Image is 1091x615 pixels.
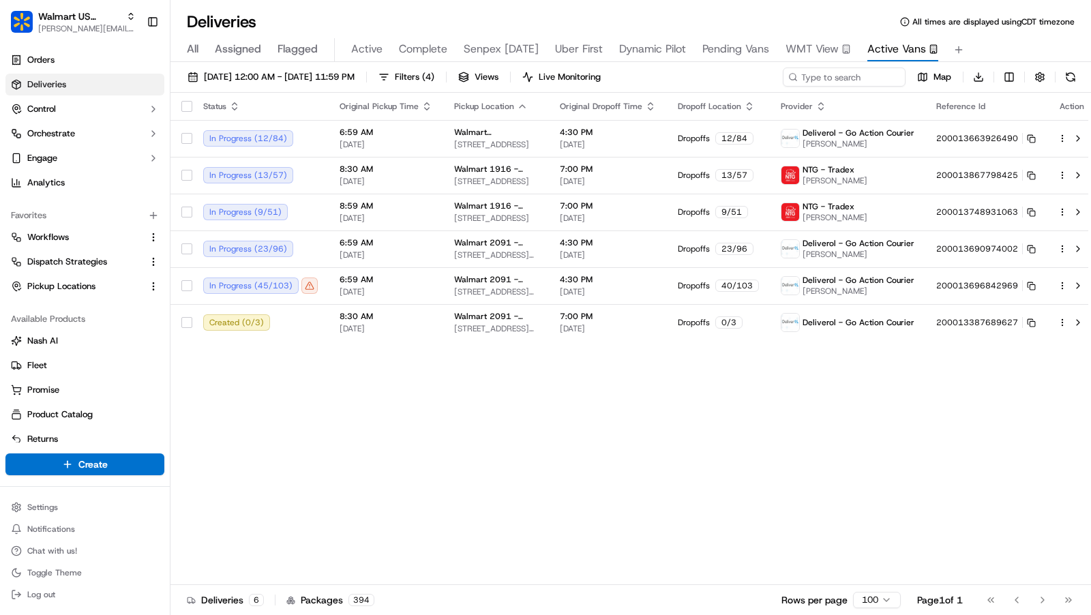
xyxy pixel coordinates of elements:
[11,384,159,396] a: Promise
[27,103,56,115] span: Control
[340,323,432,334] span: [DATE]
[454,286,538,297] span: [STREET_ADDRESS][MEDICAL_DATA]
[560,213,656,224] span: [DATE]
[11,359,159,372] a: Fleet
[5,98,164,120] button: Control
[803,286,914,297] span: [PERSON_NAME]
[560,139,656,150] span: [DATE]
[11,280,143,292] a: Pickup Locations
[5,453,164,475] button: Create
[560,200,656,211] span: 7:00 PM
[917,593,963,607] div: Page 1 of 1
[781,314,799,331] img: profile_deliverol_nashtms.png
[340,176,432,187] span: [DATE]
[78,457,108,471] span: Create
[372,67,440,87] button: Filters(4)
[399,41,447,57] span: Complete
[38,23,136,34] button: [PERSON_NAME][EMAIL_ADDRESS][DOMAIN_NAME]
[5,205,164,226] div: Favorites
[5,355,164,376] button: Fleet
[27,589,55,600] span: Log out
[348,594,374,606] div: 394
[27,78,66,91] span: Deliveries
[27,54,55,66] span: Orders
[803,175,867,186] span: [PERSON_NAME]
[5,330,164,352] button: Nash AI
[786,41,839,57] span: WMT View
[340,311,432,322] span: 8:30 AM
[187,11,256,33] h1: Deliveries
[1058,101,1086,112] div: Action
[936,280,1036,291] button: 200013696842969
[560,311,656,322] span: 7:00 PM
[5,74,164,95] a: Deliveries
[11,231,143,243] a: Workflows
[678,101,741,112] span: Dropoff Location
[454,250,538,260] span: [STREET_ADDRESS][MEDICAL_DATA]
[803,164,854,175] span: NTG - Tradex
[340,286,432,297] span: [DATE]
[678,280,710,291] span: Dropoffs
[803,138,914,149] span: [PERSON_NAME]
[516,67,607,87] button: Live Monitoring
[340,200,432,211] span: 8:59 AM
[5,404,164,425] button: Product Catalog
[560,101,642,112] span: Original Dropoff Time
[187,41,198,57] span: All
[454,176,538,187] span: [STREET_ADDRESS]
[27,524,75,535] span: Notifications
[27,359,47,372] span: Fleet
[715,243,753,255] div: 23 / 96
[5,541,164,560] button: Chat with us!
[27,256,107,268] span: Dispatch Strategies
[249,594,264,606] div: 6
[715,280,759,292] div: 40 / 103
[340,164,432,175] span: 8:30 AM
[5,563,164,582] button: Toggle Theme
[781,277,799,295] img: profile_deliverol_nashtms.png
[27,433,58,445] span: Returns
[340,101,419,112] span: Original Pickup Time
[619,41,686,57] span: Dynamic Pilot
[803,212,867,223] span: [PERSON_NAME]
[560,286,656,297] span: [DATE]
[715,206,748,218] div: 9 / 51
[5,498,164,517] button: Settings
[27,177,65,189] span: Analytics
[781,101,813,112] span: Provider
[702,41,769,57] span: Pending Vans
[11,11,33,33] img: Walmart US Stores
[560,237,656,248] span: 4:30 PM
[286,593,374,607] div: Packages
[781,593,848,607] p: Rows per page
[454,101,514,112] span: Pickup Location
[5,172,164,194] a: Analytics
[803,249,914,260] span: [PERSON_NAME]
[560,127,656,138] span: 4:30 PM
[5,49,164,71] a: Orders
[454,323,538,334] span: [STREET_ADDRESS][MEDICAL_DATA]
[678,133,710,144] span: Dropoffs
[38,10,121,23] button: Walmart US Stores
[454,200,538,211] span: Walmart 1916 - [GEOGRAPHIC_DATA], [GEOGRAPHIC_DATA]
[5,147,164,169] button: Engage
[936,101,985,112] span: Reference Id
[555,41,603,57] span: Uber First
[936,317,1036,328] button: 200013387689627
[560,250,656,260] span: [DATE]
[715,132,753,145] div: 12 / 84
[11,408,159,421] a: Product Catalog
[340,139,432,150] span: [DATE]
[5,226,164,248] button: Workflows
[803,127,914,138] span: Deliverol - Go Action Courier
[803,275,914,286] span: Deliverol - Go Action Courier
[715,169,753,181] div: 13 / 57
[27,152,57,164] span: Engage
[936,243,1036,254] button: 200013690974002
[5,585,164,604] button: Log out
[27,545,77,556] span: Chat with us!
[203,101,226,112] span: Status
[5,5,141,38] button: Walmart US StoresWalmart US Stores[PERSON_NAME][EMAIL_ADDRESS][DOMAIN_NAME]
